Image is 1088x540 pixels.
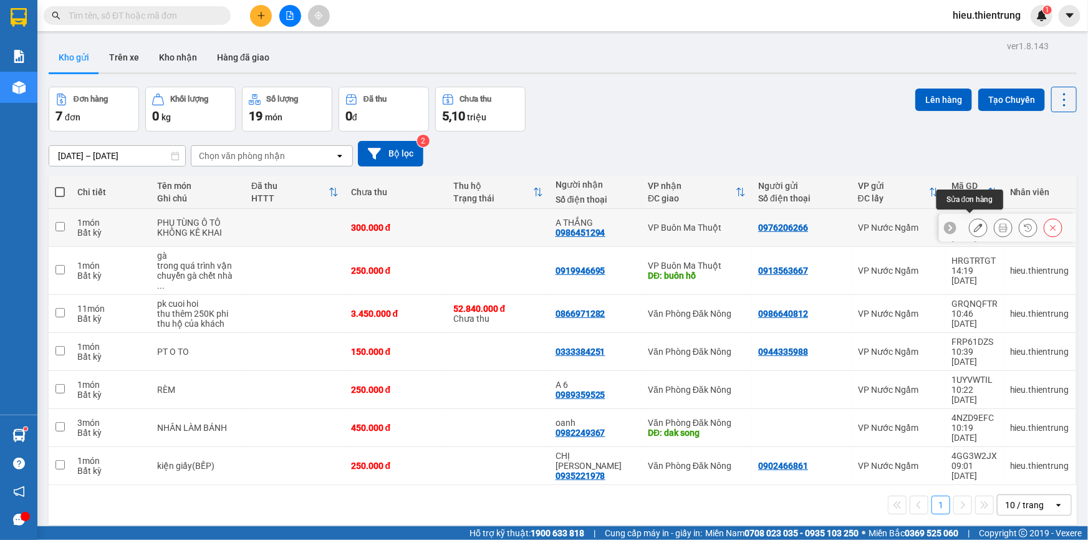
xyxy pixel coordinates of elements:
div: NHÂN LÀM BÁNH [157,423,239,433]
div: Văn Phòng Đăk Nông [648,347,746,357]
span: Hỗ trợ kỹ thuật: [469,526,584,540]
th: Toggle SortBy [642,176,752,209]
div: Chưa thu [460,95,492,104]
span: ⚪️ [862,531,865,536]
div: 10:22 [DATE] [951,385,998,405]
img: warehouse-icon [12,429,26,442]
div: 0919946695 [556,266,605,276]
button: Kho nhận [149,42,207,72]
div: 0986640812 [758,309,808,319]
div: Bất kỳ [77,314,145,324]
span: | [968,526,970,540]
div: VP Buôn Ma Thuột [648,261,746,271]
sup: 1 [1043,6,1052,14]
button: Kho gửi [49,42,99,72]
div: 3 món [77,418,145,428]
button: Đã thu0đ [339,87,429,132]
span: message [13,514,25,526]
button: file-add [279,5,301,27]
div: Bất kỳ [77,466,145,476]
div: 10:19 [DATE] [951,423,998,443]
div: Khối lượng [170,95,208,104]
div: VP nhận [648,181,736,191]
div: VP Nước Ngầm [858,385,939,395]
div: 0944335988 [758,347,808,357]
div: 11 món [77,304,145,314]
img: icon-new-feature [1036,10,1047,21]
div: 3.450.000 đ [351,309,441,319]
span: question-circle [13,458,25,470]
div: Bất kỳ [77,390,145,400]
span: notification [13,486,25,498]
span: file-add [286,11,294,20]
th: Toggle SortBy [852,176,945,209]
div: VP Nước Ngầm [858,266,939,276]
div: Đơn hàng [74,95,108,104]
span: Cung cấp máy in - giấy in: [605,526,702,540]
div: hieu.thientrung [1010,266,1069,276]
div: VP Nước Ngầm [858,461,939,471]
div: VP Nước Ngầm [858,347,939,357]
div: Văn Phòng Đăk Nông [648,461,746,471]
div: Số lượng [267,95,299,104]
div: Trạng thái [453,193,533,203]
div: gà [157,251,239,261]
button: caret-down [1059,5,1081,27]
span: plus [257,11,266,20]
div: VP Buôn Ma Thuột [648,223,746,233]
div: hieu.thientrung [1010,423,1069,433]
div: 0982249367 [556,428,605,438]
span: 19 [249,108,262,123]
img: logo.jpg [7,19,44,81]
button: aim [308,5,330,27]
div: 10:39 [DATE] [951,347,998,367]
span: kg [161,112,171,122]
div: Văn Phòng Đăk Nông [648,309,746,319]
span: triệu [467,112,486,122]
div: HRGTRTGT [951,256,998,266]
img: solution-icon [12,50,26,63]
div: Đã thu [251,181,329,191]
img: logo-vxr [11,8,27,27]
div: DĐ: buôn hồ [648,271,746,281]
div: Bất kỳ [77,428,145,438]
span: Miền Nam [705,526,859,540]
div: Ghi chú [157,193,239,203]
span: 0 [152,108,159,123]
div: Số điện thoại [758,193,845,203]
div: 0935221978 [556,471,605,481]
span: 5,10 [442,108,465,123]
input: Tìm tên, số ĐT hoặc mã đơn [69,9,216,22]
div: Chưa thu [453,304,543,324]
div: kiện giấy(BẾP) [157,461,239,471]
div: 1 món [77,456,145,466]
div: VP Nước Ngầm [858,309,939,319]
button: Lên hàng [915,89,972,111]
div: 10:46 [DATE] [951,309,998,329]
input: Select a date range. [49,146,185,166]
div: Chọn văn phòng nhận [199,150,285,162]
th: Toggle SortBy [245,176,345,209]
span: aim [314,11,323,20]
div: 1 món [77,218,145,228]
div: thu thêm 250K phi thu hộ của khách [157,309,239,329]
th: Toggle SortBy [447,176,549,209]
div: Thu hộ [453,181,533,191]
button: Trên xe [99,42,149,72]
div: Số điện thoại [556,195,635,205]
div: FRP61DZS [951,337,998,347]
span: đ [352,112,357,122]
div: hieu.thientrung [1010,347,1069,357]
h2: ZVBZXQGQ [7,89,100,110]
button: Đơn hàng7đơn [49,87,139,132]
div: CHỊ HÀ [556,451,635,471]
div: 450.000 đ [351,423,441,433]
svg: open [1054,500,1064,510]
th: Toggle SortBy [945,176,1004,209]
div: HTTT [251,193,329,203]
button: Hàng đã giao [207,42,279,72]
div: Bất kỳ [77,228,145,238]
div: 14:19 [DATE] [951,266,998,286]
div: 250.000 đ [351,461,441,471]
div: 300.000 đ [351,223,441,233]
